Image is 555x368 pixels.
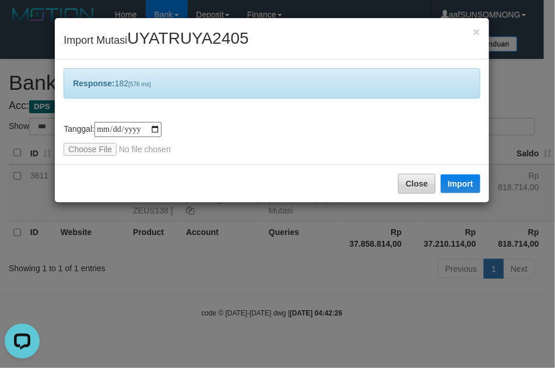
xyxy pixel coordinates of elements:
[473,25,480,38] span: ×
[64,34,249,46] span: Import Mutasi
[5,5,40,40] button: Open LiveChat chat widget
[64,68,480,99] div: 182
[127,29,249,47] span: UYATRUYA2405
[128,81,150,87] span: [576 ms]
[473,26,480,38] button: Close
[73,79,115,88] b: Response:
[64,122,480,156] div: Tanggal:
[441,174,480,193] button: Import
[398,174,435,194] button: Close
